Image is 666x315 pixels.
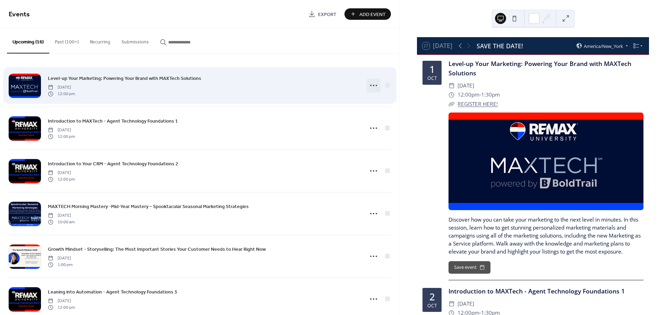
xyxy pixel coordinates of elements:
[48,255,72,262] span: [DATE]
[449,299,455,308] div: ​
[429,292,435,302] div: 2
[48,127,75,133] span: [DATE]
[449,287,625,295] a: Introduction to MAXTech - Agent Technology Foundations 1
[48,176,75,182] span: 12:00 pm
[48,298,75,304] span: [DATE]
[49,28,84,53] button: Past (100+)
[48,133,75,140] span: 12:00 pm
[48,202,249,210] a: MAXTECH Morning Mastery -Mid-Year Mastery – Spooktacular Seasonal Marketing Strategies
[48,75,201,82] span: Level-up Your Marketing: Powering Your Brand with MAXTech Solutions
[458,100,498,108] a: REGISTER HERE!
[449,81,455,90] div: ​
[449,216,643,256] div: Discover how you can take your marketing to the next level in minutes. In this session, learn how...
[48,213,75,219] span: [DATE]
[477,41,523,50] div: SAVE THE DATE!
[48,160,178,168] a: Introduction to Your CRM - Agent Technology Foundations 2
[449,100,455,109] div: ​
[479,90,481,99] span: -
[48,288,177,296] a: Leaning into Automation - Agent Technology Foundations 3
[359,11,386,18] span: Add Event
[584,44,623,48] span: America/New_York
[48,245,266,253] a: Growth Mindset - Storyselling: The Most Important Stories Your Customer Needs to Hear Right Now
[318,11,336,18] span: Export
[48,84,75,91] span: [DATE]
[344,8,391,20] button: Add Event
[449,59,631,77] a: Level-up Your Marketing: Powering Your Brand with MAXTech Solutions
[48,74,201,82] a: Level-up Your Marketing: Powering Your Brand with MAXTech Solutions
[481,90,500,99] span: 1:30pm
[7,28,49,53] button: Upcoming (16)
[449,90,455,99] div: ​
[458,90,479,99] span: 12:00pm
[429,65,435,74] div: 1
[9,8,30,21] span: Events
[427,303,437,308] div: Oct
[458,299,474,308] span: [DATE]
[427,76,437,81] div: Oct
[48,262,72,268] span: 1:00 pm
[84,28,116,53] button: Recurring
[48,170,75,176] span: [DATE]
[48,91,75,97] span: 12:00 pm
[48,304,75,310] span: 12:00 pm
[48,203,249,210] span: MAXTECH Morning Mastery -Mid-Year Mastery – Spooktacular Seasonal Marketing Strategies
[303,8,342,20] a: Export
[449,261,490,274] button: Save event
[48,289,177,296] span: Leaning into Automation - Agent Technology Foundations 3
[48,118,178,125] span: Introduction to MAXTech - Agent Technology Foundations 1
[116,28,154,53] button: Submissions
[48,117,178,125] a: Introduction to MAXTech - Agent Technology Foundations 1
[48,246,266,253] span: Growth Mindset - Storyselling: The Most Important Stories Your Customer Needs to Hear Right Now
[458,81,474,90] span: [DATE]
[48,219,75,225] span: 10:00 am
